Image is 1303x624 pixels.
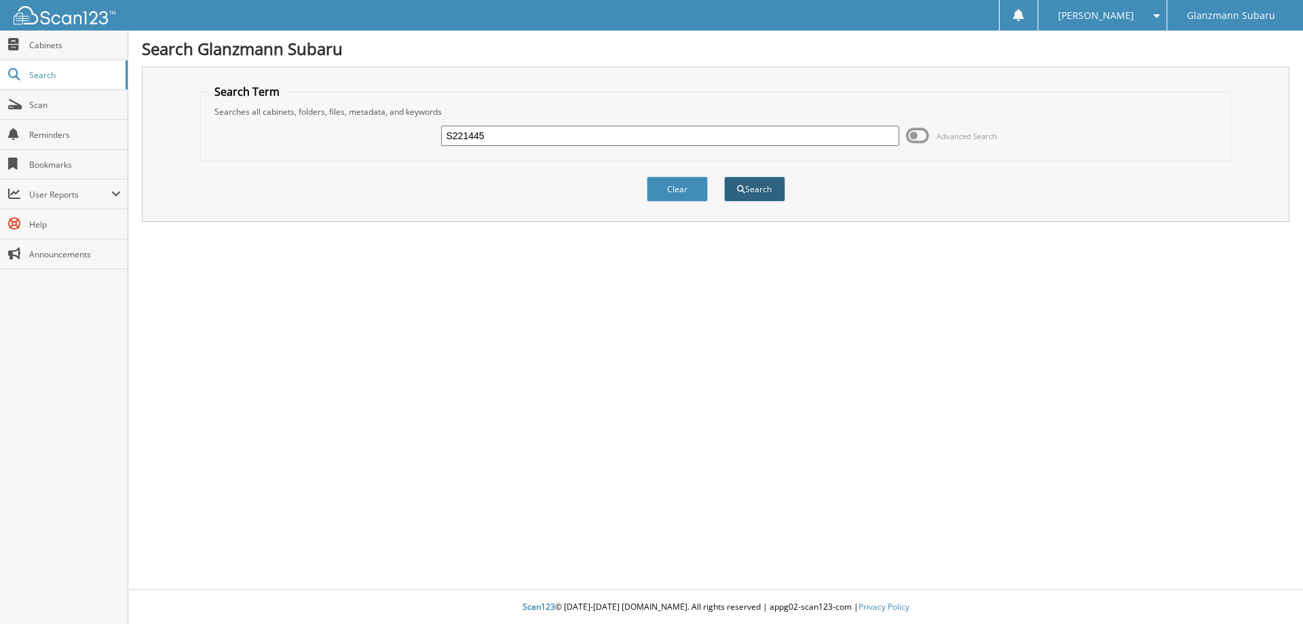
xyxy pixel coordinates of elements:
button: Search [724,177,785,202]
div: © [DATE]-[DATE] [DOMAIN_NAME]. All rights reserved | appg02-scan123-com | [128,591,1303,624]
span: Search [29,69,119,81]
div: Searches all cabinets, folders, files, metadata, and keywords [208,106,1224,117]
span: Scan123 [523,601,555,612]
span: Advanced Search [937,131,997,141]
img: scan123-logo-white.svg [14,6,115,24]
span: Help [29,219,121,230]
iframe: Chat Widget [1235,559,1303,624]
a: Privacy Policy [858,601,909,612]
span: User Reports [29,189,111,200]
span: Announcements [29,249,121,260]
span: [PERSON_NAME] [1058,12,1134,20]
span: Scan [29,99,121,111]
button: Clear [647,177,708,202]
span: Reminders [29,129,121,141]
span: Bookmarks [29,159,121,170]
h1: Search Glanzmann Subaru [142,37,1289,60]
legend: Search Term [208,84,286,99]
span: Cabinets [29,39,121,51]
span: Glanzmann Subaru [1187,12,1275,20]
